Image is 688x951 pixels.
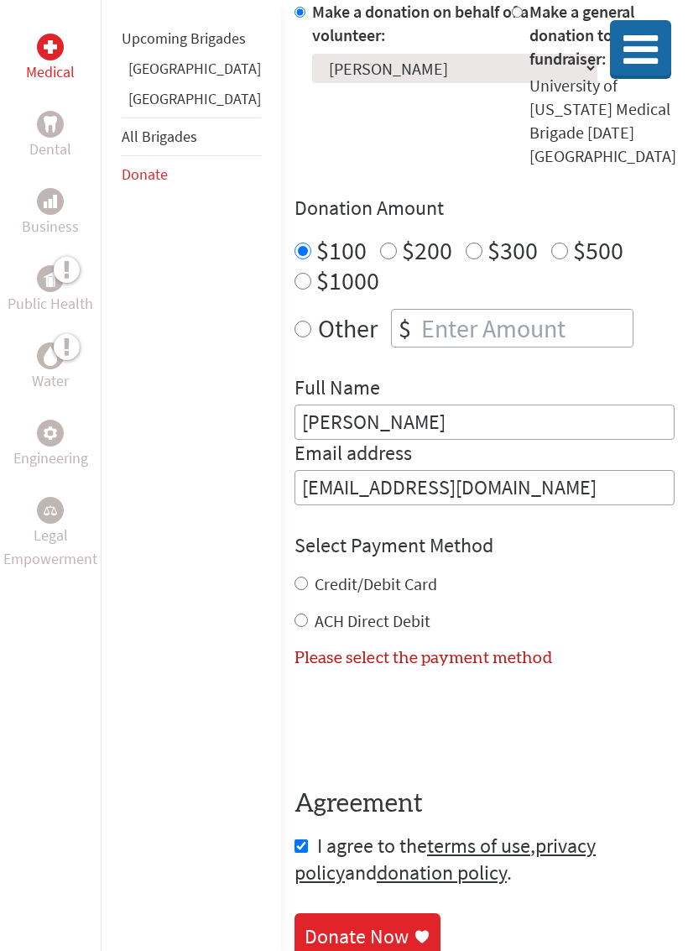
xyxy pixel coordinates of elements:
[315,573,437,594] label: Credit/Debit Card
[402,234,452,266] label: $200
[44,195,57,208] img: Business
[29,138,71,161] p: Dental
[37,111,64,138] div: Dental
[29,111,71,161] a: DentalDental
[3,524,97,571] p: Legal Empowerment
[294,374,380,405] label: Full Name
[427,833,530,859] a: terms of use
[122,127,197,146] a: All Brigades
[315,610,430,631] label: ACH Direct Debit
[37,342,64,369] div: Water
[305,923,409,950] div: Donate Now
[13,447,88,470] p: Engineering
[122,118,261,156] li: All Brigades
[8,265,93,316] a: Public HealthPublic Health
[44,40,57,54] img: Medical
[22,188,79,238] a: BusinessBusiness
[44,270,57,287] img: Public Health
[294,690,550,755] iframe: reCAPTCHA
[37,420,64,447] div: Engineering
[294,405,675,440] input: Enter Full Name
[122,57,261,87] li: Ghana
[32,342,69,393] a: WaterWater
[487,234,538,266] label: $300
[128,59,261,78] a: [GEOGRAPHIC_DATA]
[44,116,57,132] img: Dental
[294,650,552,666] label: Please select the payment method
[122,165,168,184] a: Donate
[294,833,596,886] a: privacy policy
[44,426,57,440] img: Engineering
[318,309,378,347] label: Other
[26,60,75,84] p: Medical
[44,346,57,365] img: Water
[294,470,675,505] input: Your Email
[316,264,379,296] label: $1000
[312,1,529,45] label: Make a donation on behalf of a volunteer:
[573,234,623,266] label: $500
[529,1,658,69] label: Make a general donation to group fundraiser:
[418,310,633,347] input: Enter Amount
[294,440,412,470] label: Email address
[13,420,88,470] a: EngineeringEngineering
[392,310,418,347] div: $
[44,505,57,515] img: Legal Empowerment
[37,497,64,524] div: Legal Empowerment
[122,20,261,57] li: Upcoming Brigades
[3,497,97,571] a: Legal EmpowermentLegal Empowerment
[294,833,596,886] span: I agree to the , and .
[377,860,507,886] a: donation policy
[294,195,675,222] h4: Donation Amount
[294,789,675,819] h4: Agreement
[37,34,64,60] div: Medical
[26,34,75,84] a: MedicalMedical
[37,265,64,292] div: Public Health
[32,369,69,393] p: Water
[128,89,261,108] a: [GEOGRAPHIC_DATA]
[294,532,675,559] h4: Select Payment Method
[122,87,261,118] li: Panama
[529,74,676,168] div: University of [US_STATE] Medical Brigade [DATE] [GEOGRAPHIC_DATA]
[316,234,367,266] label: $100
[122,156,261,193] li: Donate
[122,29,246,48] a: Upcoming Brigades
[8,292,93,316] p: Public Health
[22,215,79,238] p: Business
[37,188,64,215] div: Business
